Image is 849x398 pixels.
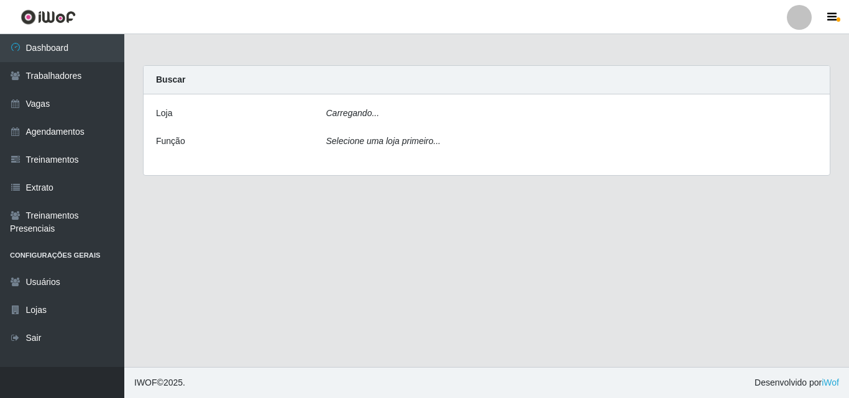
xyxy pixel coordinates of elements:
[326,108,380,118] i: Carregando...
[822,378,839,387] a: iWof
[156,107,172,120] label: Loja
[21,9,76,25] img: CoreUI Logo
[326,136,441,146] i: Selecione uma loja primeiro...
[755,376,839,389] span: Desenvolvido por
[156,75,185,84] strong: Buscar
[156,135,185,148] label: Função
[134,378,157,387] span: IWOF
[134,376,185,389] span: © 2025 .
